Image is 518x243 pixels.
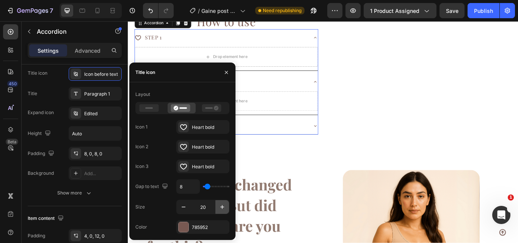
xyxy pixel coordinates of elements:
div: Rich Text Editor. Editing area: main [19,116,41,129]
p: Accordion [37,27,101,36]
div: Icon 2 [135,143,148,150]
div: Icon 1 [135,124,148,130]
div: Background [28,170,54,177]
div: Item content [28,213,65,224]
div: Expand icon [28,109,54,116]
span: Save [446,8,458,14]
div: Title icon [135,69,155,76]
div: Beta [6,139,18,145]
div: Title icon [28,70,47,77]
button: Save [440,3,465,18]
div: 785952 [192,224,228,231]
div: Gap to text [135,182,170,192]
div: Add... [84,170,120,177]
div: Size [135,204,145,210]
div: Drop element here [99,39,140,45]
div: Icon 3 [135,163,148,170]
span: 1 [508,194,514,201]
div: Height [28,129,52,139]
iframe: Intercom live chat [492,206,510,224]
div: 450 [7,81,18,87]
div: 4, 0, 12, 0 [84,233,120,240]
p: STEP 1 [20,14,39,25]
input: Auto [69,127,121,140]
div: Layout [135,91,150,98]
div: Drop element here [99,90,140,96]
button: 7 [3,3,57,18]
div: Undo/Redo [143,3,174,18]
div: 8, 0, 8, 0 [84,151,120,157]
span: Gaine post partum [201,7,237,15]
button: Publish [468,3,499,18]
p: STEP 2 [20,65,40,76]
p: STEP 3 [20,117,40,128]
button: Show more [28,186,122,200]
span: 1 product assigned [370,7,419,15]
div: Icon before text [84,71,120,78]
div: Padding [28,149,56,159]
div: Publish [474,7,493,15]
div: Show more [57,189,93,197]
div: Rich Text Editor. Editing area: main [19,64,41,77]
button: 1 product assigned [364,3,436,18]
input: Auto [177,180,199,193]
div: Heart bold [192,163,228,170]
p: 7 [50,6,53,15]
div: Heart bold [192,124,228,131]
p: Settings [38,47,59,55]
div: Edited [84,110,120,117]
div: Padding [28,232,45,239]
div: Heart bold [192,144,228,151]
span: Need republishing [263,7,301,14]
p: Advanced [75,47,100,55]
div: Paragraph 1 [84,91,120,97]
div: Rich Text Editor. Editing area: main [19,13,41,26]
div: Color [135,224,147,230]
iframe: Design area [128,21,518,243]
div: Title [28,90,37,97]
span: / [198,7,200,15]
